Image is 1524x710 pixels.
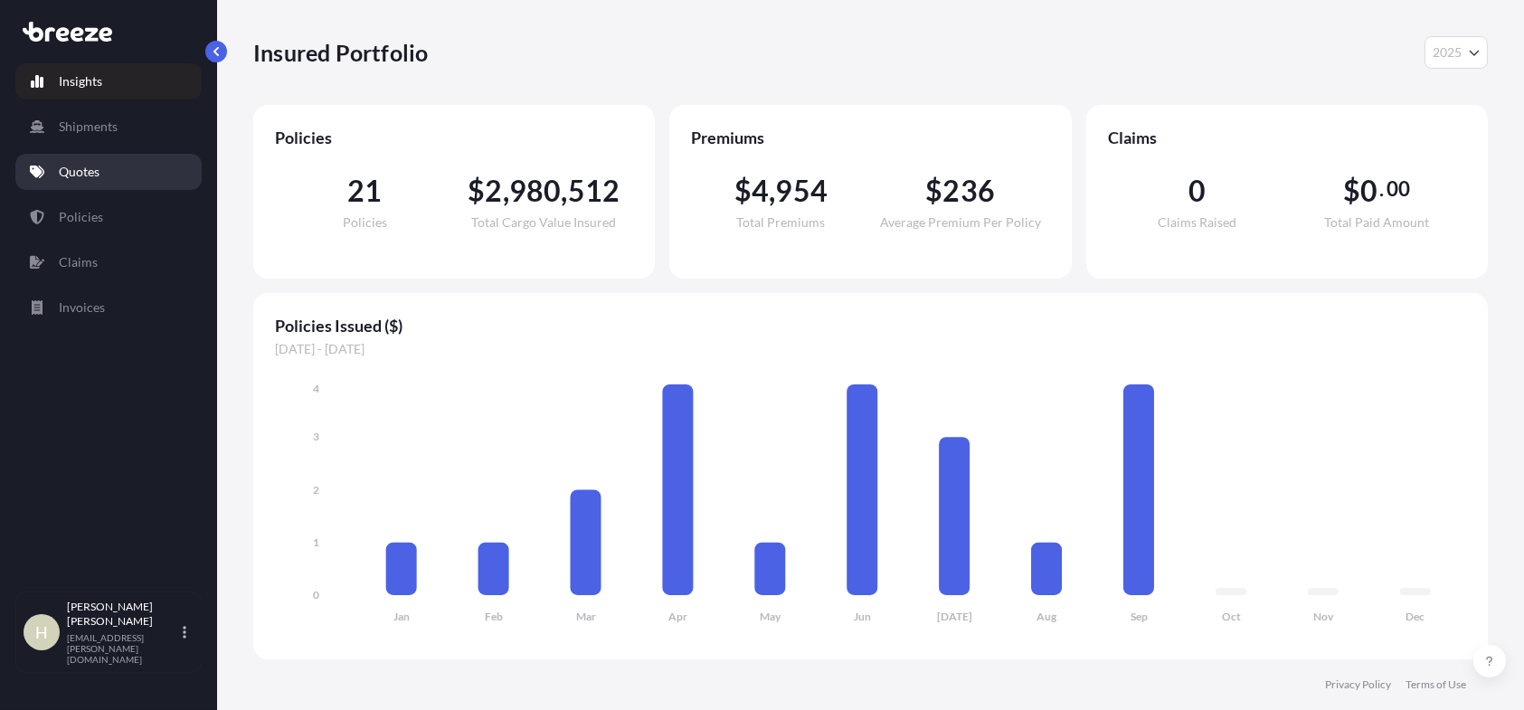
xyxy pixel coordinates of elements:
tspan: Dec [1406,611,1425,624]
span: 954 [775,176,828,205]
tspan: Apr [668,611,687,624]
span: Premiums [691,127,1049,148]
span: 236 [942,176,995,205]
tspan: Feb [485,611,503,624]
span: , [503,176,509,205]
span: , [561,176,567,205]
span: 0 [1188,176,1206,205]
span: Policies [343,216,387,229]
p: [EMAIL_ADDRESS][PERSON_NAME][DOMAIN_NAME] [67,632,179,665]
p: [PERSON_NAME] [PERSON_NAME] [67,600,179,629]
span: $ [1343,176,1360,205]
span: 21 [347,176,382,205]
span: Average Premium Per Policy [880,216,1041,229]
span: Total Premiums [736,216,825,229]
p: Shipments [59,118,118,136]
tspan: Jun [854,611,871,624]
p: Claims [59,253,98,271]
button: Year Selector [1425,36,1488,69]
p: Invoices [59,298,105,317]
a: Privacy Policy [1325,677,1391,692]
a: Claims [15,244,202,280]
a: Insights [15,63,202,99]
tspan: Oct [1222,611,1241,624]
tspan: 4 [313,382,319,395]
span: 4 [752,176,769,205]
span: $ [468,176,485,205]
tspan: Nov [1313,611,1334,624]
tspan: May [760,611,781,624]
tspan: 3 [313,431,319,444]
tspan: 2 [313,483,319,497]
tspan: 0 [313,588,319,601]
span: Claims [1108,127,1466,148]
p: Quotes [59,163,99,181]
span: $ [734,176,752,205]
span: 2 [485,176,502,205]
p: Policies [59,208,103,226]
span: Total Cargo Value Insured [471,216,616,229]
span: Claims Raised [1158,216,1236,229]
span: H [35,623,48,641]
span: . [1379,182,1384,196]
tspan: Sep [1131,611,1148,624]
span: 512 [568,176,620,205]
a: Terms of Use [1406,677,1466,692]
span: Total Paid Amount [1324,216,1429,229]
span: 2025 [1433,43,1462,62]
span: Policies [275,127,633,148]
tspan: Mar [576,611,596,624]
tspan: 1 [313,535,319,549]
tspan: Jan [393,611,410,624]
span: $ [925,176,942,205]
tspan: [DATE] [937,611,972,624]
span: 00 [1387,182,1410,196]
span: 0 [1360,176,1377,205]
tspan: Aug [1037,611,1057,624]
a: Shipments [15,109,202,145]
a: Policies [15,199,202,235]
span: Policies Issued ($) [275,315,1466,336]
a: Invoices [15,289,202,326]
span: , [769,176,775,205]
p: Insured Portfolio [253,38,428,67]
a: Quotes [15,154,202,190]
p: Insights [59,72,102,90]
span: 980 [509,176,562,205]
span: [DATE] - [DATE] [275,340,1466,358]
